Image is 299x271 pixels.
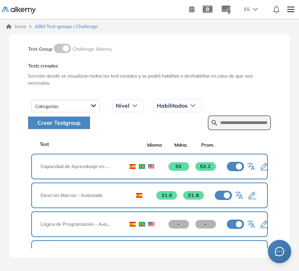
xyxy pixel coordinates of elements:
[41,163,119,170] span: Capacidad de Aprendizaje en Adultos
[41,192,125,199] span: Excel sin Macros - Avanzado
[141,142,168,149] span: Idioma
[40,141,49,148] span: Test
[183,191,204,200] span: 31.8
[28,117,90,129] button: Crear Testgroup
[73,46,112,52] span: Challenge Alkemy
[244,6,250,13] span: ES
[129,222,136,227] img: ESP
[136,193,142,198] img: ESP
[37,119,81,127] span: Crear Testgroup
[156,191,177,200] span: 31.6
[35,23,98,30] span: ABM Test-groups / Challenge
[28,46,52,52] span: Test-Group
[275,247,284,256] span: message
[195,142,221,149] span: Prom.
[139,164,145,169] img: BRA
[168,162,189,171] span: 50
[2,7,36,14] img: Logo
[148,164,154,169] img: USA
[28,73,271,87] span: Sección donde se visualizan todos los test creados y se podrá habilitar o deshabilitar en caso de...
[157,103,188,109] span: Habilitados
[139,222,145,227] img: BRA
[148,222,154,227] img: USA
[6,23,26,30] a: Inicio
[168,142,195,149] span: Mdna.
[168,220,189,228] span: -
[129,164,136,169] img: ESP
[41,221,119,228] span: Lógica de Programación - Avanzado
[28,62,271,69] span: Tests creados
[284,2,297,17] img: Menu
[116,103,129,109] span: Nivel
[195,162,216,171] span: 50.2
[195,220,216,228] span: -
[253,8,258,11] img: arrow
